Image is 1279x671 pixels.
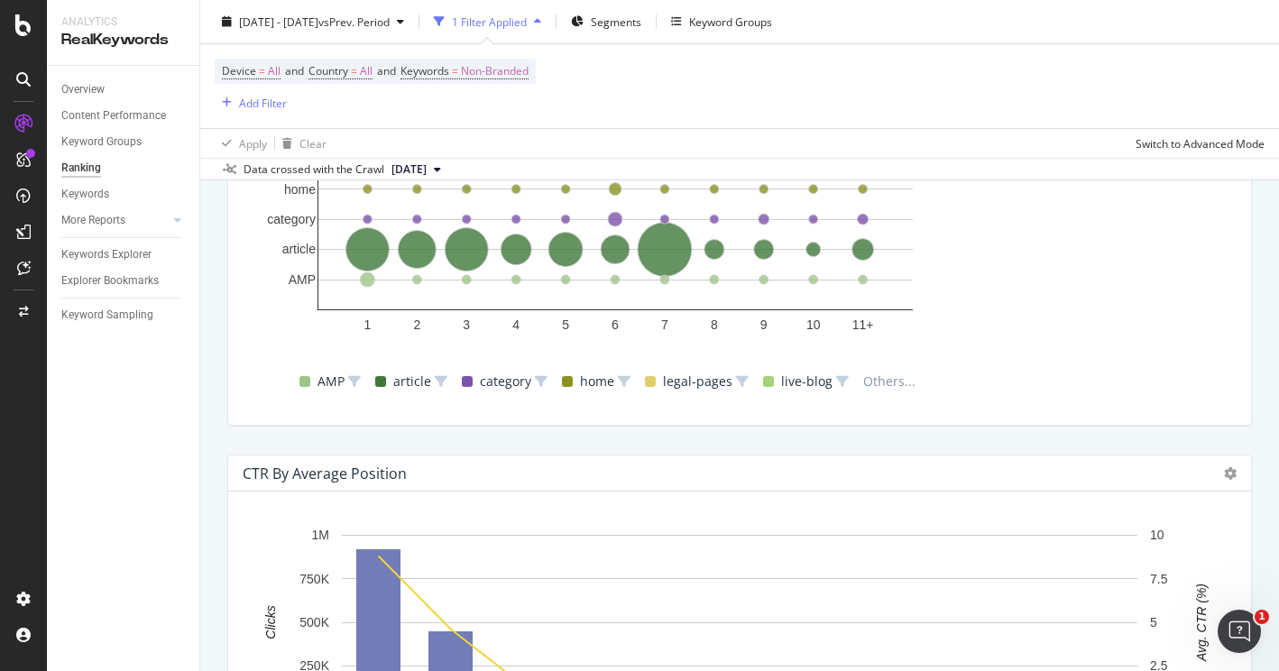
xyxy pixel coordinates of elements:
[61,245,152,264] div: Keywords Explorer
[299,135,327,151] div: Clear
[663,371,732,392] span: legal-pages
[239,135,267,151] div: Apply
[61,106,187,125] a: Content Performance
[61,185,187,204] a: Keywords
[1150,615,1157,630] text: 5
[284,182,316,197] text: home
[317,371,345,392] span: AMP
[244,161,384,178] div: Data crossed with the Crawl
[299,615,329,630] text: 500K
[461,59,529,84] span: Non-Branded
[282,243,317,257] text: article
[215,7,411,36] button: [DATE] - [DATE]vsPrev. Period
[562,317,569,332] text: 5
[452,63,458,78] span: =
[267,212,316,226] text: category
[1136,135,1265,151] div: Switch to Advanced Mode
[61,271,159,290] div: Explorer Bookmarks
[259,63,265,78] span: =
[61,80,105,99] div: Overview
[400,63,449,78] span: Keywords
[463,317,470,332] text: 3
[1150,529,1164,543] text: 10
[664,7,779,36] button: Keyword Groups
[1128,129,1265,158] button: Switch to Advanced Mode
[852,317,874,332] text: 11+
[61,159,187,178] a: Ranking
[215,129,267,158] button: Apply
[318,14,390,29] span: vs Prev. Period
[452,14,527,29] div: 1 Filter Applied
[222,63,256,78] span: Device
[61,106,166,125] div: Content Performance
[360,59,373,84] span: All
[351,63,357,78] span: =
[61,271,187,290] a: Explorer Bookmarks
[299,572,329,586] text: 750K
[427,7,548,36] button: 1 Filter Applied
[268,59,281,84] span: All
[263,606,278,639] text: Clicks
[239,14,318,29] span: [DATE] - [DATE]
[393,371,431,392] span: article
[215,92,287,114] button: Add Filter
[1150,572,1168,586] text: 7.5
[480,371,531,392] span: category
[413,317,420,332] text: 2
[856,371,923,392] span: Others...
[61,30,185,51] div: RealKeywords
[289,272,316,287] text: AMP
[1218,610,1261,653] iframe: Intercom live chat
[285,63,304,78] span: and
[61,306,187,325] a: Keyword Sampling
[61,185,109,204] div: Keywords
[243,464,407,483] div: CTR By Average Position
[580,371,614,392] span: home
[760,317,768,332] text: 9
[1255,610,1269,624] span: 1
[61,306,153,325] div: Keyword Sampling
[364,317,372,332] text: 1
[806,317,821,332] text: 10
[612,317,619,332] text: 6
[391,161,427,178] span: 2025 Sep. 12th
[61,133,187,152] a: Keyword Groups
[61,14,185,30] div: Analytics
[711,317,718,332] text: 8
[377,63,396,78] span: and
[275,129,327,158] button: Clear
[61,211,125,230] div: More Reports
[61,211,169,230] a: More Reports
[512,317,520,332] text: 4
[1194,584,1209,662] text: Avg. CTR (%)
[239,95,287,110] div: Add Filter
[689,14,772,29] div: Keyword Groups
[61,159,101,178] div: Ranking
[384,159,448,180] button: [DATE]
[61,133,142,152] div: Keyword Groups
[591,14,641,29] span: Segments
[308,63,348,78] span: Country
[661,317,668,332] text: 7
[564,7,649,36] button: Segments
[61,80,187,99] a: Overview
[781,371,833,392] span: live-blog
[312,529,329,543] text: 1M
[61,245,187,264] a: Keywords Explorer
